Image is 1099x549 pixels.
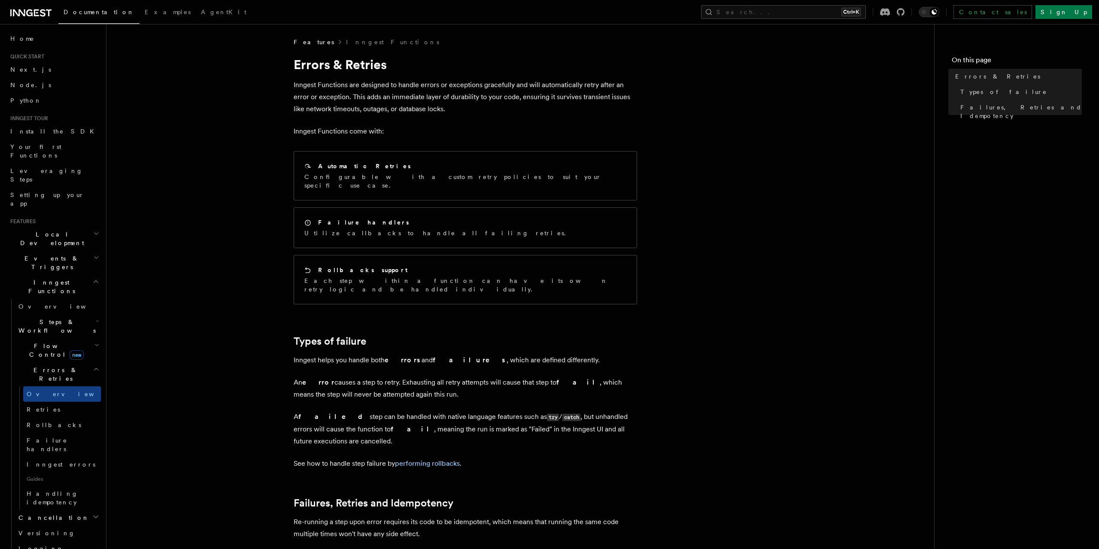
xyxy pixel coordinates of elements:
[953,5,1032,19] a: Contact sales
[15,342,94,359] span: Flow Control
[15,318,96,335] span: Steps & Workflows
[294,335,366,347] a: Types of failure
[7,93,101,108] a: Python
[10,34,34,43] span: Home
[15,510,101,525] button: Cancellation
[294,57,637,72] h1: Errors & Retries
[10,66,51,73] span: Next.js
[294,376,637,400] p: An causes a step to retry. Exhausting all retry attempts will cause that step to , which means th...
[27,437,67,452] span: Failure handlers
[7,251,101,275] button: Events & Triggers
[304,229,571,237] p: Utilize callbacks to handle all failing retries.
[957,84,1082,100] a: Types of failure
[7,31,101,46] a: Home
[10,97,42,104] span: Python
[7,124,101,139] a: Install the SDK
[391,425,434,433] strong: fail
[304,276,626,294] p: Each step within a function can have its own retry logic and be handled individually.
[23,457,101,472] a: Inngest errors
[23,386,101,402] a: Overview
[58,3,140,24] a: Documentation
[7,254,94,271] span: Events & Triggers
[27,461,95,468] span: Inngest errors
[395,459,460,467] a: performing rollbacks
[7,227,101,251] button: Local Development
[7,53,44,60] span: Quick start
[7,230,94,247] span: Local Development
[385,356,422,364] strong: errors
[294,458,637,470] p: See how to handle step failure by .
[294,516,637,540] p: Re-running a step upon error requires its code to be idempotent, which means that running the sam...
[23,472,101,486] span: Guides
[294,38,334,46] span: Features
[10,191,84,207] span: Setting up your app
[15,525,101,541] a: Versioning
[196,3,252,23] a: AgentKit
[294,354,637,366] p: Inngest helps you handle both and , which are defined differently.
[23,417,101,433] a: Rollbacks
[346,38,439,46] a: Inngest Functions
[18,530,75,537] span: Versioning
[302,378,334,386] strong: error
[701,5,866,19] button: Search...Ctrl+K
[562,414,580,421] code: catch
[7,275,101,299] button: Inngest Functions
[201,9,246,15] span: AgentKit
[15,362,101,386] button: Errors & Retries
[15,299,101,314] a: Overview
[18,303,107,310] span: Overview
[64,9,134,15] span: Documentation
[27,490,78,506] span: Handling idempotency
[318,162,411,170] h2: Automatic Retries
[952,69,1082,84] a: Errors & Retries
[318,218,409,227] h2: Failure handlers
[957,100,1082,124] a: Failures, Retries and Idempotency
[10,82,51,88] span: Node.js
[10,128,99,135] span: Install the SDK
[294,497,453,509] a: Failures, Retries and Idempotency
[1035,5,1092,19] a: Sign Up
[27,391,115,397] span: Overview
[952,55,1082,69] h4: On this page
[10,143,61,159] span: Your first Functions
[15,366,93,383] span: Errors & Retries
[7,187,101,211] a: Setting up your app
[7,218,36,225] span: Features
[23,433,101,457] a: Failure handlers
[7,62,101,77] a: Next.js
[7,278,93,295] span: Inngest Functions
[294,207,637,248] a: Failure handlersUtilize callbacks to handle all failing retries.
[27,406,60,413] span: Retries
[294,125,637,137] p: Inngest Functions come with:
[23,402,101,417] a: Retries
[7,115,48,122] span: Inngest tour
[145,9,191,15] span: Examples
[960,103,1082,120] span: Failures, Retries and Idempotency
[318,266,407,274] h2: Rollbacks support
[556,378,600,386] strong: fail
[841,8,861,16] kbd: Ctrl+K
[70,350,84,360] span: new
[294,411,637,447] p: A step can be handled with native language features such as / , but unhandled errors will cause t...
[294,255,637,304] a: Rollbacks supportEach step within a function can have its own retry logic and be handled individu...
[15,338,101,362] button: Flow Controlnew
[304,173,626,190] p: Configurable with a custom retry policies to suit your specific use case.
[547,414,559,421] code: try
[27,422,81,428] span: Rollbacks
[960,88,1047,96] span: Types of failure
[15,314,101,338] button: Steps & Workflows
[7,163,101,187] a: Leveraging Steps
[294,79,637,115] p: Inngest Functions are designed to handle errors or exceptions gracefully and will automatically r...
[23,486,101,510] a: Handling idempotency
[298,413,370,421] strong: failed
[10,167,83,183] span: Leveraging Steps
[7,77,101,93] a: Node.js
[433,356,507,364] strong: failures
[15,513,89,522] span: Cancellation
[140,3,196,23] a: Examples
[7,139,101,163] a: Your first Functions
[919,7,939,17] button: Toggle dark mode
[294,151,637,200] a: Automatic RetriesConfigurable with a custom retry policies to suit your specific use case.
[15,386,101,510] div: Errors & Retries
[955,72,1040,81] span: Errors & Retries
